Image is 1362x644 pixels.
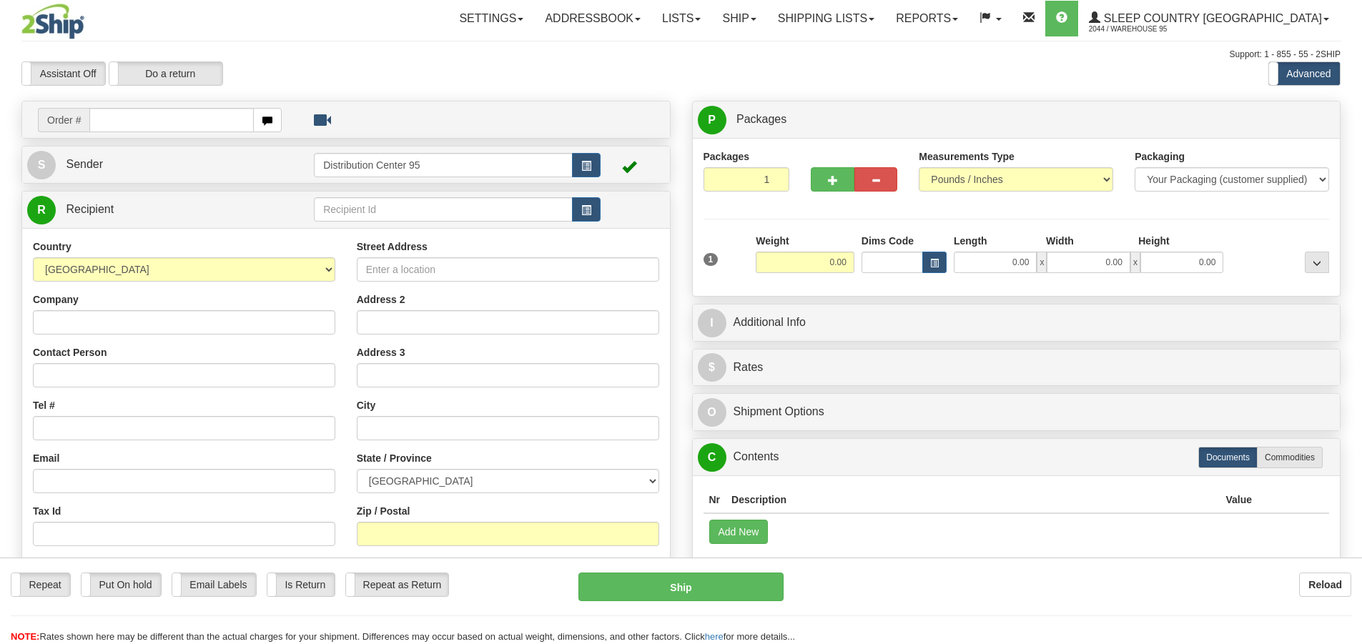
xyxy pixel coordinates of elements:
div: ... [1305,252,1329,273]
a: Ship [711,1,766,36]
span: Recipient [66,203,114,215]
span: Sleep Country [GEOGRAPHIC_DATA] [1100,12,1322,24]
span: C [698,443,726,472]
a: Sleep Country [GEOGRAPHIC_DATA] 2044 / Warehouse 95 [1078,1,1340,36]
label: Contact Person [33,345,107,360]
label: Dims Code [862,234,914,248]
label: Address 2 [357,292,405,307]
input: Recipient Id [314,197,573,222]
span: $ [698,353,726,382]
button: Reload [1299,573,1351,597]
a: Settings [448,1,534,36]
span: R [27,196,56,224]
a: CContents [698,442,1336,472]
b: Reload [1308,579,1342,590]
label: Repeat as Return [346,573,448,596]
label: Save / Update in Address Book [518,557,658,585]
label: Length [954,234,987,248]
label: Email [33,451,59,465]
th: Description [726,487,1220,513]
a: IAdditional Info [698,308,1336,337]
label: Repeat [11,573,70,596]
label: Width [1046,234,1074,248]
label: Is Return [267,573,335,596]
iframe: chat widget [1329,249,1361,395]
label: Email Labels [172,573,256,596]
span: S [27,151,56,179]
label: Packaging [1135,149,1185,164]
label: Documents [1198,447,1258,468]
span: I [698,309,726,337]
label: Residential [33,557,87,571]
span: 1 [704,253,719,266]
span: NOTE: [11,631,39,642]
label: Do a return [109,62,222,85]
label: Tel # [33,398,55,412]
img: logo2044.jpg [21,4,84,39]
a: OShipment Options [698,397,1336,427]
label: Country [33,239,71,254]
button: Add New [709,520,769,544]
label: Assistant Off [22,62,105,85]
label: City [357,398,375,412]
a: Reports [885,1,969,36]
a: S Sender [27,150,314,179]
a: Lists [651,1,711,36]
button: Ship [578,573,784,601]
span: P [698,106,726,134]
a: R Recipient [27,195,282,224]
span: O [698,398,726,427]
label: Company [33,292,79,307]
label: Commodities [1257,447,1323,468]
th: Nr [704,487,726,513]
a: $Rates [698,353,1336,382]
label: State / Province [357,451,432,465]
span: 2044 / Warehouse 95 [1089,22,1196,36]
a: here [705,631,724,642]
label: Street Address [357,239,428,254]
span: Order # [38,108,89,132]
label: Advanced [1269,62,1340,85]
input: Enter a location [357,257,659,282]
label: Tax Id [33,504,61,518]
th: Value [1220,487,1258,513]
input: Sender Id [314,153,573,177]
a: Shipping lists [767,1,885,36]
span: x [1037,252,1047,273]
span: Packages [736,113,786,125]
label: Recipient Type [357,557,428,571]
span: Sender [66,158,103,170]
label: Address 3 [357,345,405,360]
label: Measurements Type [919,149,1015,164]
span: x [1130,252,1140,273]
a: Addressbook [534,1,651,36]
label: Packages [704,149,750,164]
label: Put On hold [82,573,161,596]
a: P Packages [698,105,1336,134]
label: Zip / Postal [357,504,410,518]
div: Support: 1 - 855 - 55 - 2SHIP [21,49,1341,61]
label: Weight [756,234,789,248]
label: Height [1138,234,1170,248]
